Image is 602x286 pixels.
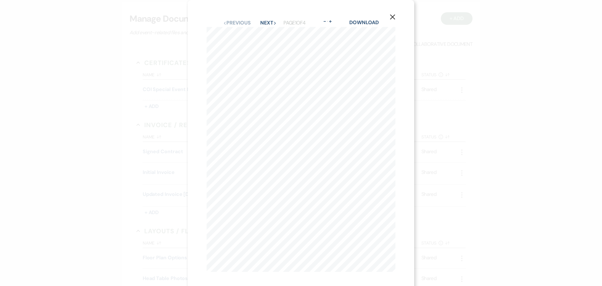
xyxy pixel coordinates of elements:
button: - [322,19,327,24]
button: + [328,19,333,24]
button: Next [260,20,277,25]
button: Previous [223,20,251,25]
a: Download [349,19,378,26]
p: Page 1 of 4 [283,19,305,27]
